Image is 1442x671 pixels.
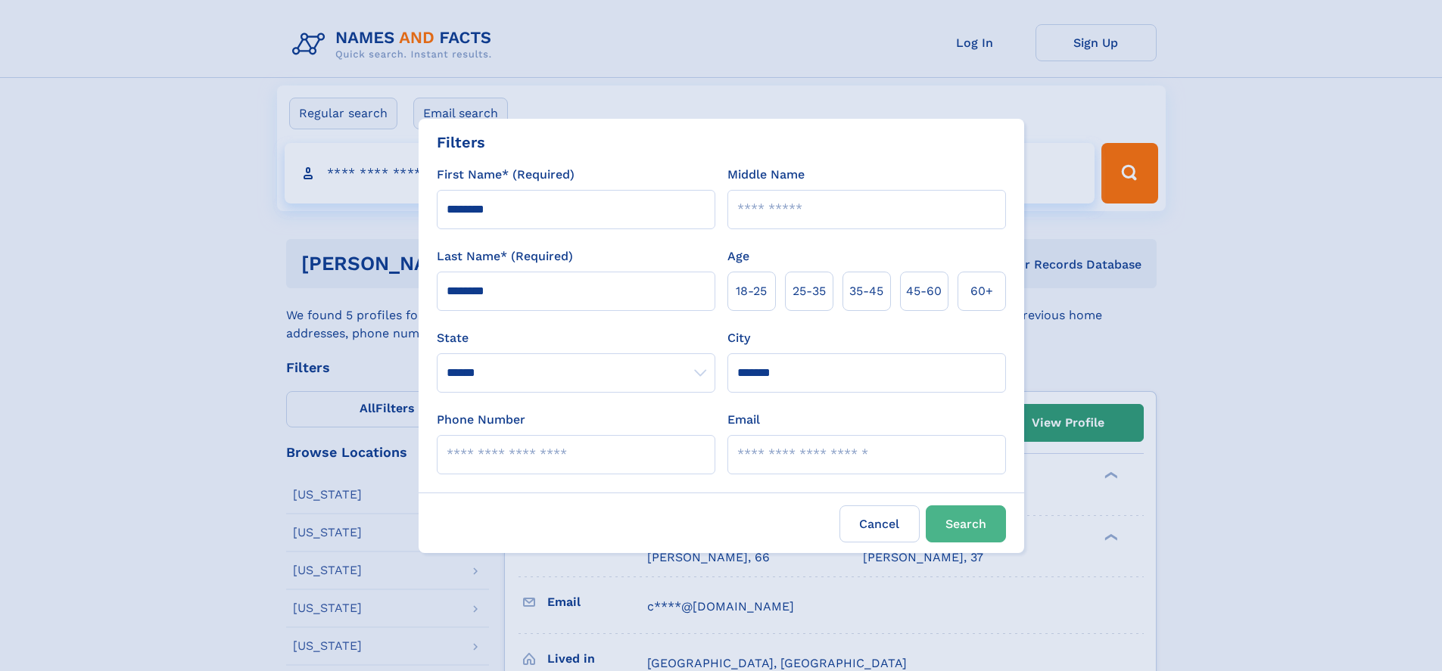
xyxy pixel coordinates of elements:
[793,282,826,300] span: 25‑35
[970,282,993,300] span: 60+
[849,282,883,300] span: 35‑45
[437,131,485,154] div: Filters
[437,411,525,429] label: Phone Number
[437,166,575,184] label: First Name* (Required)
[906,282,942,300] span: 45‑60
[926,505,1006,542] button: Search
[727,411,760,429] label: Email
[727,329,750,347] label: City
[839,505,920,542] label: Cancel
[727,247,749,266] label: Age
[736,282,767,300] span: 18‑25
[727,166,805,184] label: Middle Name
[437,329,715,347] label: State
[437,247,573,266] label: Last Name* (Required)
